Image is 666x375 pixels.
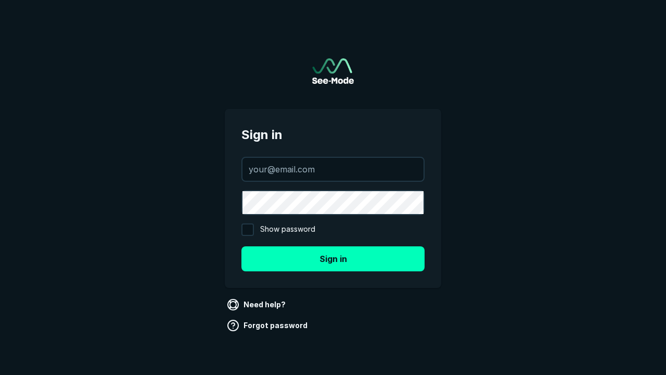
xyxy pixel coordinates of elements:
[312,58,354,84] img: See-Mode Logo
[225,296,290,313] a: Need help?
[242,158,424,181] input: your@email.com
[312,58,354,84] a: Go to sign in
[241,126,425,144] span: Sign in
[260,223,315,236] span: Show password
[241,246,425,271] button: Sign in
[225,317,312,334] a: Forgot password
